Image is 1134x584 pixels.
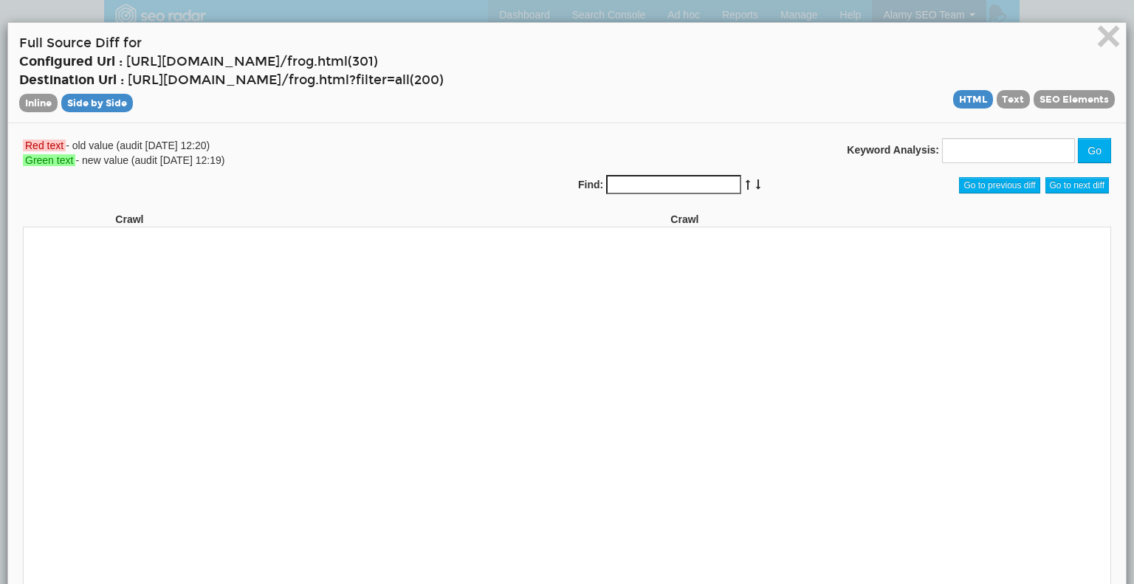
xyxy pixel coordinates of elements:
span: Go to next diff [1045,177,1110,193]
span: /frog.html?filter=all [281,72,410,88]
span: View source diff in SEO Elements mode [1034,90,1115,109]
h4: Full Source Diff for (301) (200) [19,34,1115,111]
label: Find: [578,177,603,192]
strong: Crawl [670,213,698,225]
span: Green text [23,154,75,166]
strong: Destination Url : [19,72,124,88]
span: View source diff in HTML mode [953,90,993,109]
strong: Crawl [115,213,143,225]
strong: Configured Url : [19,53,123,69]
span: View source diff in Text mode [997,90,1031,109]
span: View source diff in Side by Side mode [61,94,133,112]
div: - old value (audit [DATE] 12:20) - new value (audit [DATE] 12:19) [12,138,567,168]
span: [URL][DOMAIN_NAME] [126,54,280,69]
button: Close [1096,24,1121,53]
span: View source diff in Inline mode [19,94,58,112]
span: Red text [23,140,66,151]
span: Go to previous diff [959,177,1039,193]
span: /frog.html [280,54,348,69]
span: [URL][DOMAIN_NAME] [128,72,281,88]
label: Keyword Analysis: [847,142,939,157]
span: × [1096,11,1121,61]
iframe: Opens a widget where you can find more information [1039,540,1119,577]
button: Go [1078,138,1111,163]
